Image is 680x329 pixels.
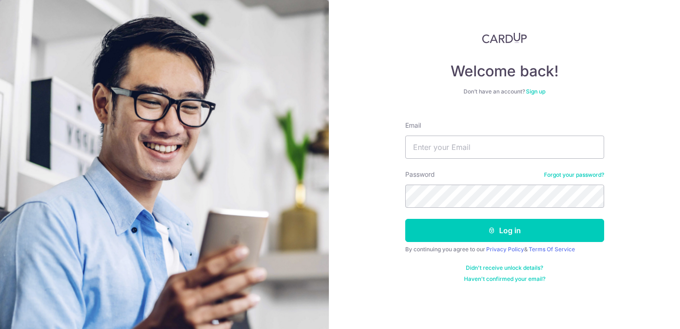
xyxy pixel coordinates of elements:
a: Haven't confirmed your email? [464,275,545,283]
button: Log in [405,219,604,242]
label: Password [405,170,435,179]
div: By continuing you agree to our & [405,246,604,253]
a: Privacy Policy [486,246,524,253]
input: Enter your Email [405,136,604,159]
label: Email [405,121,421,130]
a: Forgot your password? [544,171,604,179]
div: Don’t have an account? [405,88,604,95]
img: CardUp Logo [482,32,527,43]
a: Terms Of Service [529,246,575,253]
a: Sign up [526,88,545,95]
h4: Welcome back! [405,62,604,81]
a: Didn't receive unlock details? [466,264,543,272]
